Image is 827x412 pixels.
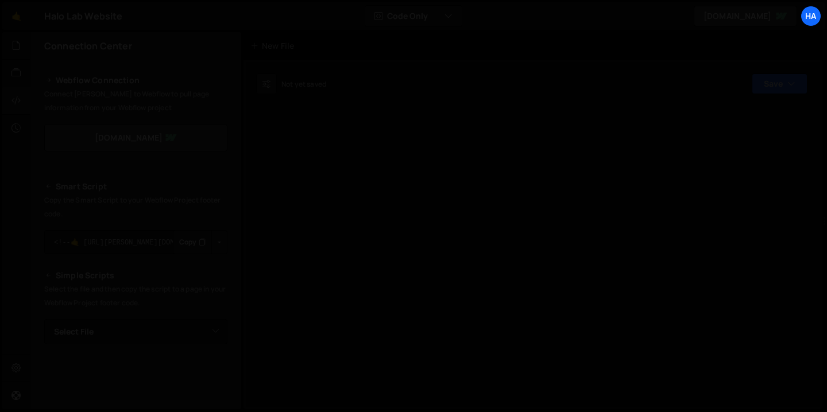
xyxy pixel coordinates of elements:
[281,79,326,89] div: Not yet saved
[44,73,227,87] h2: Webflow Connection
[44,230,227,254] textarea: <!--🤙 [URL][PERSON_NAME][DOMAIN_NAME]> <script>document.addEventListener("DOMContentLoaded", func...
[694,6,797,26] a: [DOMAIN_NAME]
[44,124,227,151] a: [DOMAIN_NAME]
[44,282,227,310] p: Select the file and then copy the script to a page in your Webflow Project footer code.
[752,73,807,94] button: Save
[250,40,299,52] div: New File
[44,193,227,221] p: Copy the Smart Script to your Webflow Project footer code.
[801,6,821,26] a: Ha
[2,2,30,30] a: 🤙
[173,230,227,254] div: Button group with nested dropdown
[44,9,123,23] div: Halo Lab Website
[44,269,227,282] h2: Simple Scripts
[365,6,462,26] button: Code Only
[173,230,212,254] button: Copy
[44,40,132,52] h2: Connection Center
[44,180,227,193] h2: Smart Script
[44,87,227,115] p: Connect [PERSON_NAME] to Webflow to pull page information from your Webflow project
